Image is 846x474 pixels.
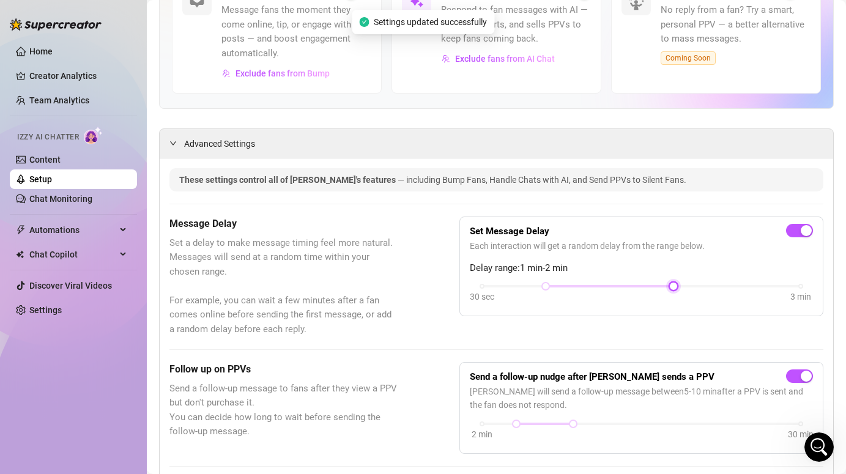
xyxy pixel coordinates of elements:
[169,217,398,231] h5: Message Delay
[29,66,127,86] a: Creator Analytics
[470,239,813,253] span: Each interaction will get a random delay from the range below.
[222,69,231,78] img: svg%3e
[236,69,330,78] span: Exclude fans from Bump
[441,49,555,69] button: Exclude fans from AI Chat
[470,385,813,412] span: [PERSON_NAME] will send a follow-up message between 5 - 10 min after a PPV is sent and the fan do...
[374,15,487,29] span: Settings updated successfully
[441,3,591,46] span: Respond to fan messages with AI — Izzy chats, flirts, and sells PPVs to keep fans coming back.
[221,3,371,61] span: Message fans the moment they come online, tip, or engage with posts — and boost engagement automa...
[661,3,811,46] span: No reply from a fan? Try a smart, personal PPV — a better alternative to mass messages.
[169,236,398,337] span: Set a delay to make message timing feel more natural. Messages will send at a random time within ...
[29,245,116,264] span: Chat Copilot
[179,175,398,185] span: These settings control all of [PERSON_NAME]'s features
[29,194,92,204] a: Chat Monitoring
[470,371,714,382] strong: Send a follow-up nudge after [PERSON_NAME] sends a PPV
[29,46,53,56] a: Home
[169,136,184,150] div: expanded
[470,290,494,303] div: 30 sec
[16,225,26,235] span: thunderbolt
[790,290,811,303] div: 3 min
[10,18,102,31] img: logo-BBDzfeDw.svg
[661,51,716,65] span: Coming Soon
[169,139,177,147] span: expanded
[455,54,555,64] span: Exclude fans from AI Chat
[359,17,369,27] span: check-circle
[470,261,813,276] span: Delay range: 1 min - 2 min
[398,175,686,185] span: — including Bump Fans, Handle Chats with AI, and Send PPVs to Silent Fans.
[804,432,834,462] iframe: Intercom live chat
[470,226,549,237] strong: Set Message Delay
[169,362,398,377] h5: Follow up on PPVs
[17,131,79,143] span: Izzy AI Chatter
[442,54,450,63] img: svg%3e
[16,250,24,259] img: Chat Copilot
[184,137,255,150] span: Advanced Settings
[29,155,61,165] a: Content
[29,220,116,240] span: Automations
[221,64,330,83] button: Exclude fans from Bump
[788,428,814,441] div: 30 min
[169,382,398,439] span: Send a follow-up message to fans after they view a PPV but don't purchase it. You can decide how ...
[29,281,112,291] a: Discover Viral Videos
[472,428,492,441] div: 2 min
[29,95,89,105] a: Team Analytics
[84,127,103,144] img: AI Chatter
[29,174,52,184] a: Setup
[29,305,62,315] a: Settings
